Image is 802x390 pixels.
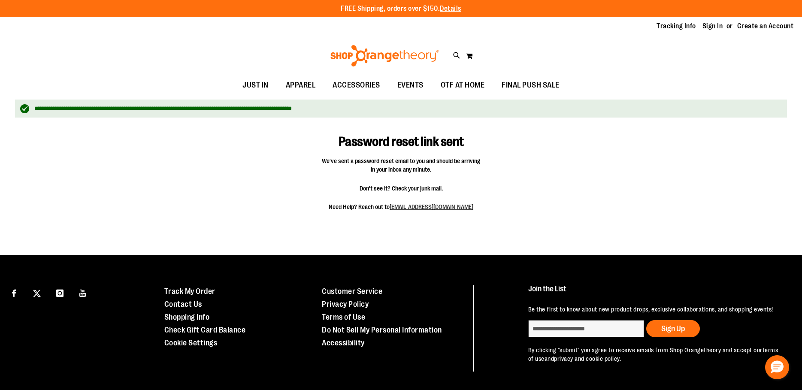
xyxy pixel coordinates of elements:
[397,76,424,95] span: EVENTS
[164,326,246,334] a: Check Gift Card Balance
[329,45,440,67] img: Shop Orangetheory
[528,305,783,314] p: Be the first to know about new product drops, exclusive collaborations, and shopping events!
[493,76,568,95] a: FINAL PUSH SALE
[390,203,473,210] a: [EMAIL_ADDRESS][DOMAIN_NAME]
[164,313,210,321] a: Shopping Info
[6,285,21,300] a: Visit our Facebook page
[164,339,218,347] a: Cookie Settings
[554,355,621,362] a: privacy and cookie policy.
[440,5,461,12] a: Details
[234,76,277,95] a: JUST IN
[164,287,215,296] a: Track My Order
[528,285,783,301] h4: Join the List
[333,76,380,95] span: ACCESSORIES
[528,346,783,363] p: By clicking "submit" you agree to receive emails from Shop Orangetheory and accept our and
[661,324,685,333] span: Sign Up
[286,76,316,95] span: APPAREL
[33,290,41,297] img: Twitter
[322,184,481,193] span: Don't see it? Check your junk mail.
[242,76,269,95] span: JUST IN
[322,157,481,174] span: We've sent a password reset email to you and should be arriving in your inbox any minute.
[737,21,794,31] a: Create an Account
[322,339,365,347] a: Accessibility
[502,76,560,95] span: FINAL PUSH SALE
[164,300,202,308] a: Contact Us
[76,285,91,300] a: Visit our Youtube page
[765,355,789,379] button: Hello, have a question? Let’s chat.
[528,320,644,337] input: enter email
[657,21,696,31] a: Tracking Info
[324,76,389,95] a: ACCESSORIES
[341,4,461,14] p: FREE Shipping, orders over $150.
[432,76,493,95] a: OTF AT HOME
[277,76,324,95] a: APPAREL
[322,313,365,321] a: Terms of Use
[301,122,501,149] h1: Password reset link sent
[702,21,723,31] a: Sign In
[322,287,382,296] a: Customer Service
[322,203,481,211] span: Need Help? Reach out to
[646,320,700,337] button: Sign Up
[52,285,67,300] a: Visit our Instagram page
[322,300,369,308] a: Privacy Policy
[389,76,432,95] a: EVENTS
[441,76,485,95] span: OTF AT HOME
[30,285,45,300] a: Visit our X page
[322,326,442,334] a: Do Not Sell My Personal Information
